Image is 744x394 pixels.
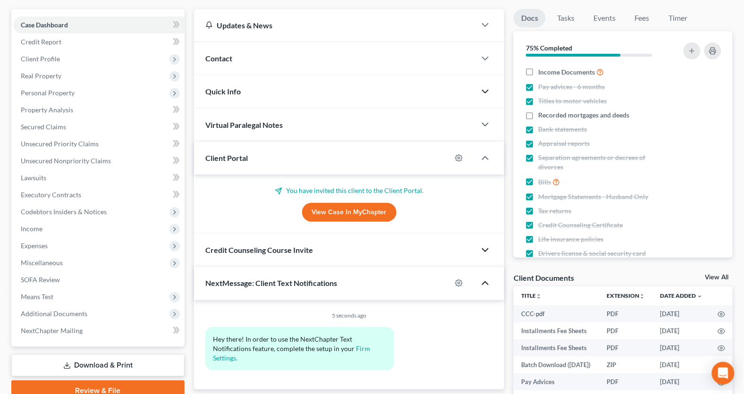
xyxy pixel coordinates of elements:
span: Expenses [21,242,48,250]
span: Separation agreements or decrees of divorces [538,153,670,172]
a: Property Analysis [13,101,185,118]
i: expand_more [697,293,702,299]
span: Hey there! In order to use the NextChapter Text Notifications feature, complete the setup in your [213,335,355,352]
a: Download & Print [11,354,185,377]
a: Credit Report [13,34,185,50]
span: Recorded mortgages and deeds [538,110,629,120]
span: Unsecured Nonpriority Claims [21,157,111,165]
span: Personal Property [21,89,75,97]
span: Means Test [21,293,53,301]
span: NextMessage: Client Text Notifications [205,278,337,287]
span: Pay advices - 6 months [538,82,605,92]
a: Timer [661,9,695,27]
span: Client Profile [21,55,60,63]
span: Income Documents [538,67,595,77]
td: ZIP [599,356,652,373]
a: SOFA Review [13,271,185,288]
span: Real Property [21,72,61,80]
p: You have invited this client to the Client Portal. [205,186,493,195]
div: Updates & News [205,20,465,30]
span: Tax returns [538,206,571,216]
td: Batch Download ([DATE]) [514,356,599,373]
span: Codebtors Insiders & Notices [21,208,107,216]
i: unfold_more [639,293,645,299]
strong: 75% Completed [526,44,572,52]
span: Mortgage Statements - Husband Only [538,192,648,201]
span: Virtual Paralegal Notes [205,120,283,129]
a: Unsecured Nonpriority Claims [13,152,185,169]
span: Miscellaneous [21,259,63,267]
a: Secured Claims [13,118,185,135]
a: Case Dashboard [13,17,185,34]
div: 5 seconds ago [205,311,493,319]
span: NextChapter Mailing [21,327,83,335]
span: Case Dashboard [21,21,68,29]
td: [DATE] [652,373,710,390]
a: NextChapter Mailing [13,322,185,339]
span: Quick Info [205,87,241,96]
a: Executory Contracts [13,186,185,203]
span: Income [21,225,42,233]
td: PDF [599,373,652,390]
td: [DATE] [652,305,710,322]
a: Fees [627,9,657,27]
a: Date Added expand_more [660,292,702,299]
span: Client Portal [205,153,248,162]
span: Unsecured Priority Claims [21,140,99,148]
a: Docs [514,9,546,27]
td: PDF [599,339,652,356]
span: Property Analysis [21,106,73,114]
a: Unsecured Priority Claims [13,135,185,152]
span: Bills [538,177,551,187]
a: View All [705,274,729,281]
span: SOFA Review [21,276,60,284]
div: Client Documents [514,273,574,283]
span: Executory Contracts [21,191,81,199]
td: [DATE] [652,339,710,356]
a: Events [586,9,623,27]
td: Pay Advices [514,373,599,390]
span: Life insurance policies [538,235,603,244]
div: Open Intercom Messenger [712,362,735,385]
a: Extensionunfold_more [607,292,645,299]
td: [DATE] [652,322,710,339]
a: Titleunfold_more [521,292,541,299]
span: Additional Documents [21,310,87,318]
span: Contact [205,54,232,63]
td: CCC-pdf [514,305,599,322]
span: Bank statements [538,125,587,134]
a: Firm Settings. [213,344,372,362]
span: Drivers license & social security card [538,249,646,258]
td: [DATE] [652,356,710,373]
span: Lawsuits [21,174,46,182]
td: Installments Fee Sheets [514,322,599,339]
a: Tasks [550,9,582,27]
td: PDF [599,305,652,322]
span: Titles to motor vehicles [538,96,607,106]
a: Lawsuits [13,169,185,186]
span: Appraisal reports [538,139,590,148]
td: PDF [599,322,652,339]
td: Installments Fee Sheets [514,339,599,356]
span: Credit Counseling Certificate [538,220,623,230]
span: Credit Counseling Course Invite [205,245,313,254]
a: View Case in MyChapter [302,203,397,222]
i: unfold_more [536,293,541,299]
span: Secured Claims [21,123,66,131]
span: Credit Report [21,38,61,46]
